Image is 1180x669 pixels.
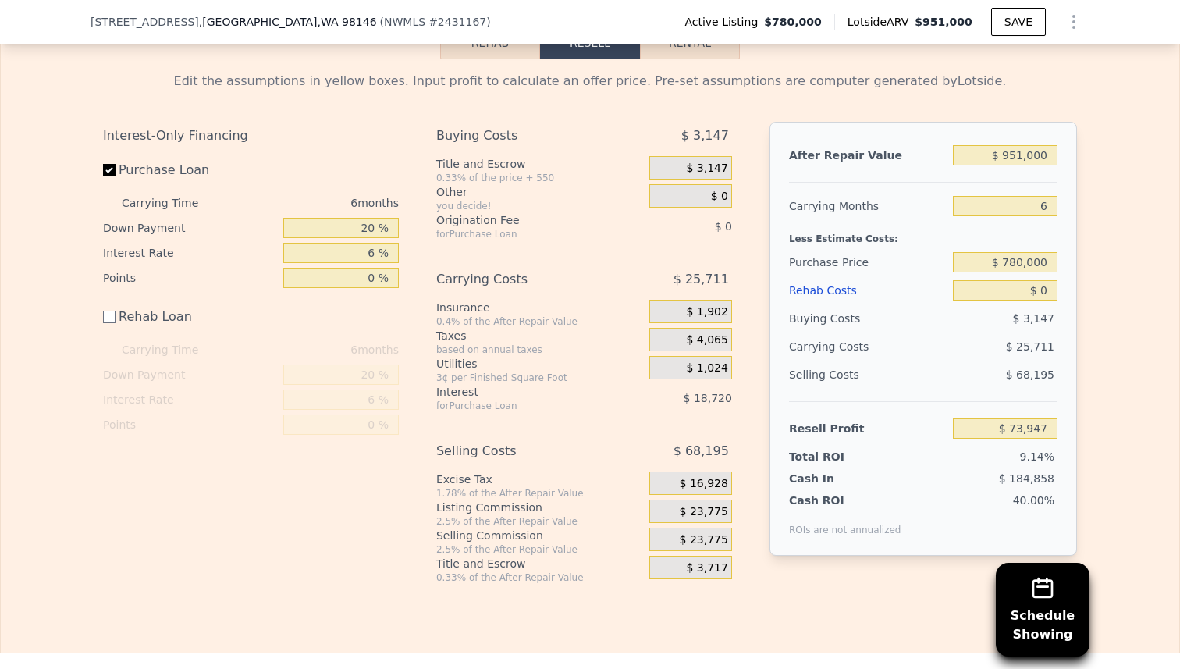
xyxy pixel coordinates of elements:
[789,192,947,220] div: Carrying Months
[1058,6,1089,37] button: Show Options
[789,276,947,304] div: Rehab Costs
[436,265,610,294] div: Carrying Costs
[686,305,727,319] span: $ 1,902
[789,333,887,361] div: Carrying Costs
[686,561,727,575] span: $ 3,717
[436,172,643,184] div: 0.33% of the price + 550
[103,412,277,437] div: Points
[103,164,116,176] input: Purchase Loan
[103,387,277,412] div: Interest Rate
[436,356,643,372] div: Utilities
[436,571,643,584] div: 0.33% of the After Repair Value
[103,303,277,331] label: Rehab Loan
[436,472,643,487] div: Excise Tax
[1013,494,1054,507] span: 40.00%
[103,122,399,150] div: Interest-Only Financing
[848,14,915,30] span: Lotside ARV
[380,14,491,30] div: ( )
[789,248,947,276] div: Purchase Price
[436,200,643,212] div: you decide!
[103,362,277,387] div: Down Payment
[103,240,277,265] div: Interest Rate
[436,184,643,200] div: Other
[711,190,728,204] span: $ 0
[436,528,643,543] div: Selling Commission
[436,400,610,412] div: for Purchase Loan
[103,265,277,290] div: Points
[436,500,643,515] div: Listing Commission
[680,505,728,519] span: $ 23,775
[789,304,947,333] div: Buying Costs
[103,311,116,323] input: Rehab Loan
[122,190,223,215] div: Carrying Time
[436,543,643,556] div: 2.5% of the After Repair Value
[680,533,728,547] span: $ 23,775
[715,220,732,233] span: $ 0
[436,228,610,240] div: for Purchase Loan
[436,315,643,328] div: 0.4% of the After Repair Value
[1020,450,1054,463] span: 9.14%
[1013,312,1054,325] span: $ 3,147
[199,14,377,30] span: , [GEOGRAPHIC_DATA]
[686,361,727,375] span: $ 1,024
[1006,340,1054,353] span: $ 25,711
[436,384,610,400] div: Interest
[789,508,901,536] div: ROIs are not annualized
[436,328,643,343] div: Taxes
[789,493,901,508] div: Cash ROI
[996,563,1089,657] button: ScheduleShowing
[789,220,1057,248] div: Less Estimate Costs:
[229,190,399,215] div: 6 months
[1006,368,1054,381] span: $ 68,195
[674,437,729,465] span: $ 68,195
[122,337,223,362] div: Carrying Time
[789,449,887,464] div: Total ROI
[229,337,399,362] div: 6 months
[436,122,610,150] div: Buying Costs
[436,515,643,528] div: 2.5% of the After Repair Value
[991,8,1046,36] button: SAVE
[436,487,643,500] div: 1.78% of the After Repair Value
[436,300,643,315] div: Insurance
[436,437,610,465] div: Selling Costs
[789,141,947,169] div: After Repair Value
[999,472,1054,485] span: $ 184,858
[103,72,1077,91] div: Edit the assumptions in yellow boxes. Input profit to calculate an offer price. Pre-set assumptio...
[436,212,610,228] div: Origination Fee
[915,16,972,28] span: $951,000
[681,122,729,150] span: $ 3,147
[686,162,727,176] span: $ 3,147
[91,14,199,30] span: [STREET_ADDRESS]
[789,415,947,443] div: Resell Profit
[686,333,727,347] span: $ 4,065
[674,265,729,294] span: $ 25,711
[103,215,277,240] div: Down Payment
[317,16,376,28] span: , WA 98146
[684,392,732,404] span: $ 18,720
[789,471,887,486] div: Cash In
[436,556,643,571] div: Title and Escrow
[384,16,425,28] span: NWMLS
[436,372,643,384] div: 3¢ per Finished Square Foot
[428,16,486,28] span: # 2431167
[764,14,822,30] span: $780,000
[103,156,277,184] label: Purchase Loan
[684,14,764,30] span: Active Listing
[436,156,643,172] div: Title and Escrow
[680,477,728,491] span: $ 16,928
[436,343,643,356] div: based on annual taxes
[789,361,947,389] div: Selling Costs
